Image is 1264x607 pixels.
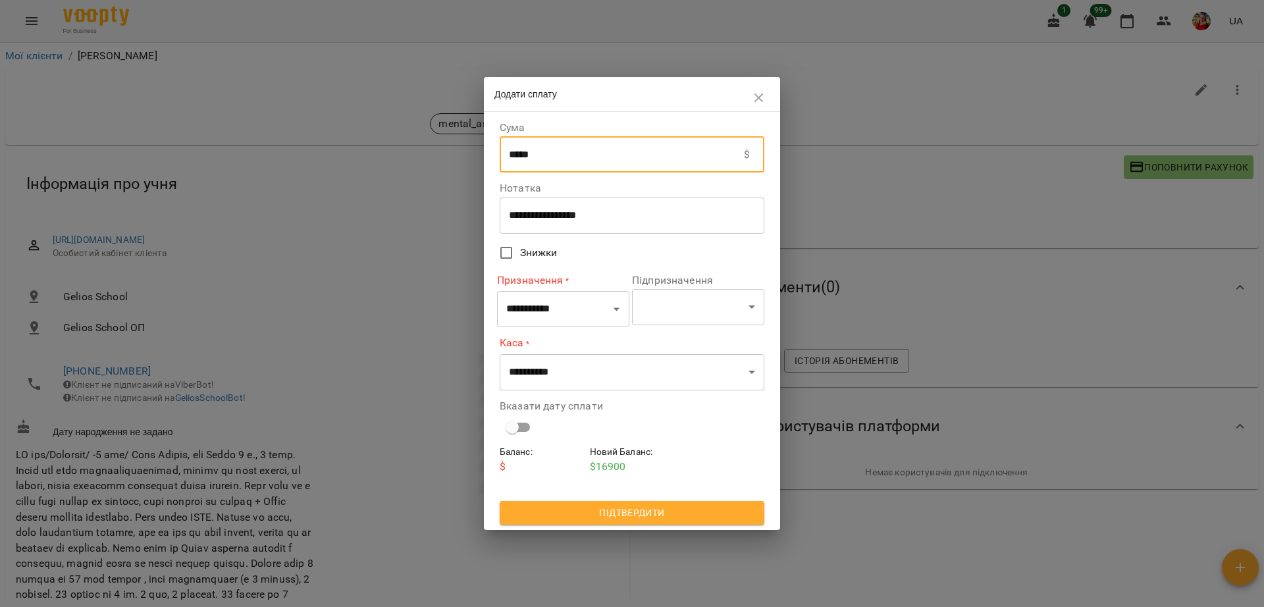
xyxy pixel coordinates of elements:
span: Підтвердити [510,505,754,521]
button: Підтвердити [500,501,764,525]
span: Знижки [520,245,558,261]
h6: Баланс : [500,445,585,460]
label: Каса [500,336,764,351]
label: Підпризначення [632,275,764,286]
p: $ [744,147,750,163]
h6: Новий Баланс : [590,445,675,460]
label: Вказати дату сплати [500,401,764,411]
p: $ 16900 [590,459,675,475]
label: Нотатка [500,183,764,194]
label: Сума [500,122,764,133]
span: Додати сплату [494,89,557,99]
p: $ [500,459,585,475]
label: Призначення [497,273,629,288]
